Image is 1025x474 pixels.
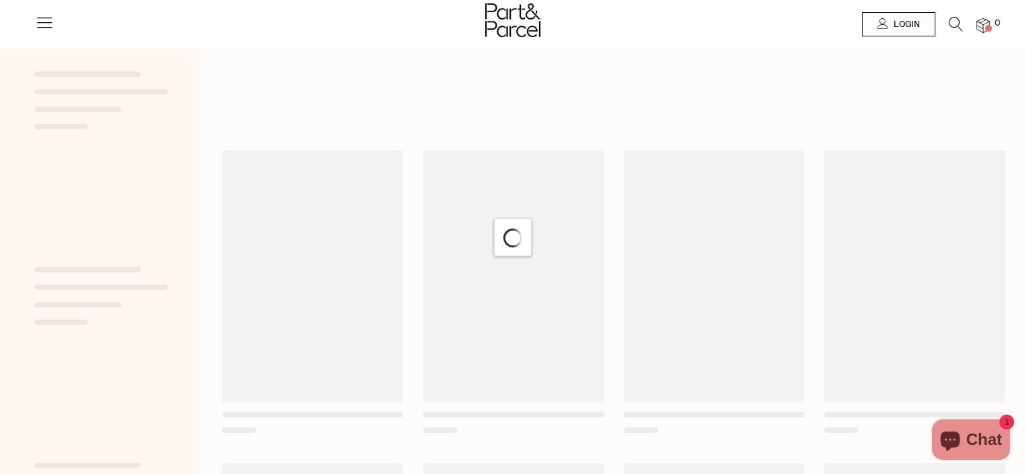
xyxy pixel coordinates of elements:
[862,12,935,36] a: Login
[890,19,920,30] span: Login
[928,419,1014,463] inbox-online-store-chat: Shopify online store chat
[485,3,540,37] img: Part&Parcel
[991,18,1003,30] span: 0
[976,18,990,32] a: 0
